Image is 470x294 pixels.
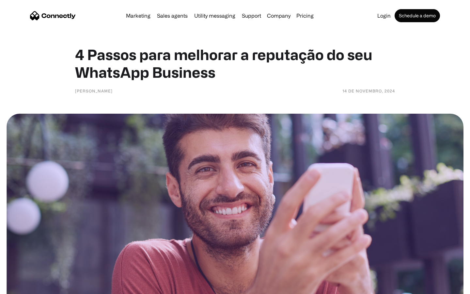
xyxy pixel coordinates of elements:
[294,13,316,18] a: Pricing
[123,13,153,18] a: Marketing
[13,283,39,292] ul: Language list
[239,13,264,18] a: Support
[267,11,290,20] div: Company
[375,13,393,18] a: Login
[75,46,395,81] h1: 4 Passos para melhorar a reputação do seu WhatsApp Business
[192,13,238,18] a: Utility messaging
[154,13,190,18] a: Sales agents
[75,88,113,94] div: [PERSON_NAME]
[395,9,440,22] a: Schedule a demo
[7,283,39,292] aside: Language selected: English
[342,88,395,94] div: 14 de novembro, 2024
